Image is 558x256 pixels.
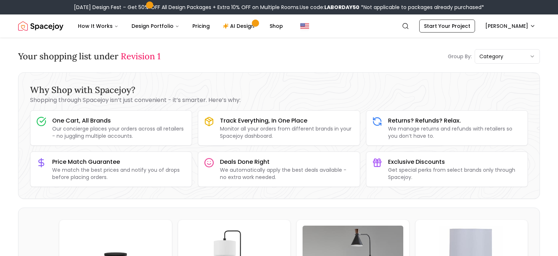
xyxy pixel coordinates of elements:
p: Our concierge places your orders across all retailers - no juggling multiple accounts. [52,125,186,140]
a: Start Your Project [419,20,475,33]
b: LABORDAY50 [324,4,359,11]
h3: Price Match Guarantee [52,158,186,166]
p: Shopping through Spacejoy isn’t just convenient - it’s smarter. Here’s why: [30,96,528,104]
img: Spacejoy Logo [18,19,63,33]
h3: One Cart, All Brands [52,116,186,125]
nav: Main [72,19,289,33]
p: We automatically apply the best deals available - no extra work needed. [220,166,354,181]
a: Pricing [187,19,216,33]
a: AI Design [217,19,262,33]
nav: Global [18,14,540,38]
p: Group By: [448,53,472,60]
button: [PERSON_NAME] [481,20,540,33]
p: Monitor all your orders from different brands in your Spacejoy dashboard. [220,125,354,140]
span: Revision 1 [121,51,161,62]
h3: Your shopping list under [18,51,161,62]
h3: Deals Done Right [220,158,354,166]
span: *Not applicable to packages already purchased* [359,4,484,11]
h3: Track Everything, In One Place [220,116,354,125]
img: United States [300,22,309,30]
p: Get special perks from select brands only through Spacejoy. [388,166,522,181]
p: We manage returns and refunds with retailers so you don’t have to. [388,125,522,140]
p: We match the best prices and notify you of drops before placing orders. [52,166,186,181]
a: Spacejoy [18,19,63,33]
div: [DATE] Design Fest – Get 50% OFF All Design Packages + Extra 10% OFF on Multiple Rooms. [74,4,484,11]
h3: Exclusive Discounts [388,158,522,166]
button: How It Works [72,19,124,33]
h3: Returns? Refunds? Relax. [388,116,522,125]
a: Shop [264,19,289,33]
span: Use code: [300,4,359,11]
h3: Why Shop with Spacejoy? [30,84,528,96]
button: Design Portfolio [126,19,185,33]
